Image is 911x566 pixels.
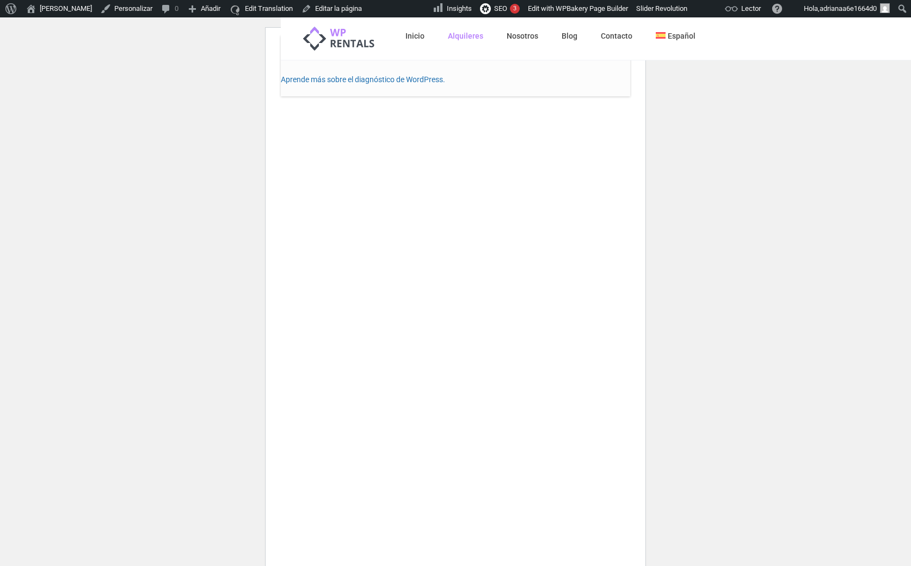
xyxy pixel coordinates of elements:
[645,17,706,54] a: Español
[229,2,242,19] img: icon16.svg
[668,32,695,40] span: Español
[551,17,588,54] a: Blog
[372,3,433,16] img: Visitas de 48 horas. Haz clic para ver más estadísticas del sitio.
[494,4,507,13] span: SEO
[820,4,877,13] span: adrianaa6e1664d0
[395,17,435,54] a: Inicio
[281,75,445,84] a: Aprende más sobre el diagnóstico de WordPress.
[496,17,549,54] a: Nosotros
[437,17,494,54] a: Alquileres
[636,4,687,13] span: Slider Revolution
[303,25,390,52] img: logo
[590,17,643,54] a: Contacto
[510,4,520,14] div: 3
